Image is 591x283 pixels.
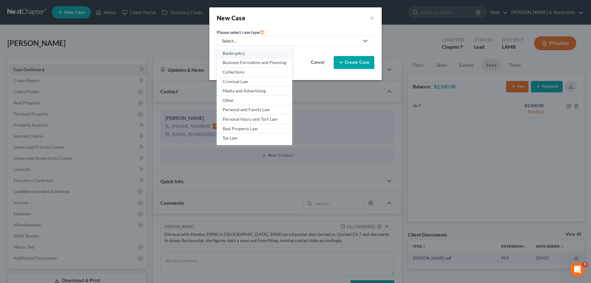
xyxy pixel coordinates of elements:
iframe: Intercom live chat [570,262,585,277]
div: Criminal Law [223,79,286,85]
a: Personal Injury and Tort Law [217,115,292,124]
span: 5 [583,262,588,267]
a: Personal and Family Law [217,105,292,115]
div: Collections [223,69,286,75]
div: Other [223,97,286,103]
div: Business Formation and Planning [223,59,286,66]
a: Bankruptcy [217,49,292,58]
div: Select... [222,38,359,44]
div: Personal and Family Law [223,107,286,113]
div: Tax Law [223,135,286,141]
div: Bankruptcy [223,50,286,56]
a: Media and Advertising [217,86,292,96]
div: Personal Injury and Tort Law [223,116,286,122]
strong: New Case [217,14,245,22]
button: Cancel [304,56,331,69]
div: Real Property Law [223,126,286,132]
div: Media and Advertising [223,88,286,94]
a: Criminal Law [217,77,292,87]
button: Create Case [334,56,374,69]
a: Tax Law [217,133,292,143]
a: Collections [217,67,292,77]
a: Business Formation and Planning [217,58,292,68]
span: Please select case type [217,30,259,35]
a: Real Property Law [217,124,292,134]
a: Other [217,96,292,105]
button: × [370,14,374,22]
